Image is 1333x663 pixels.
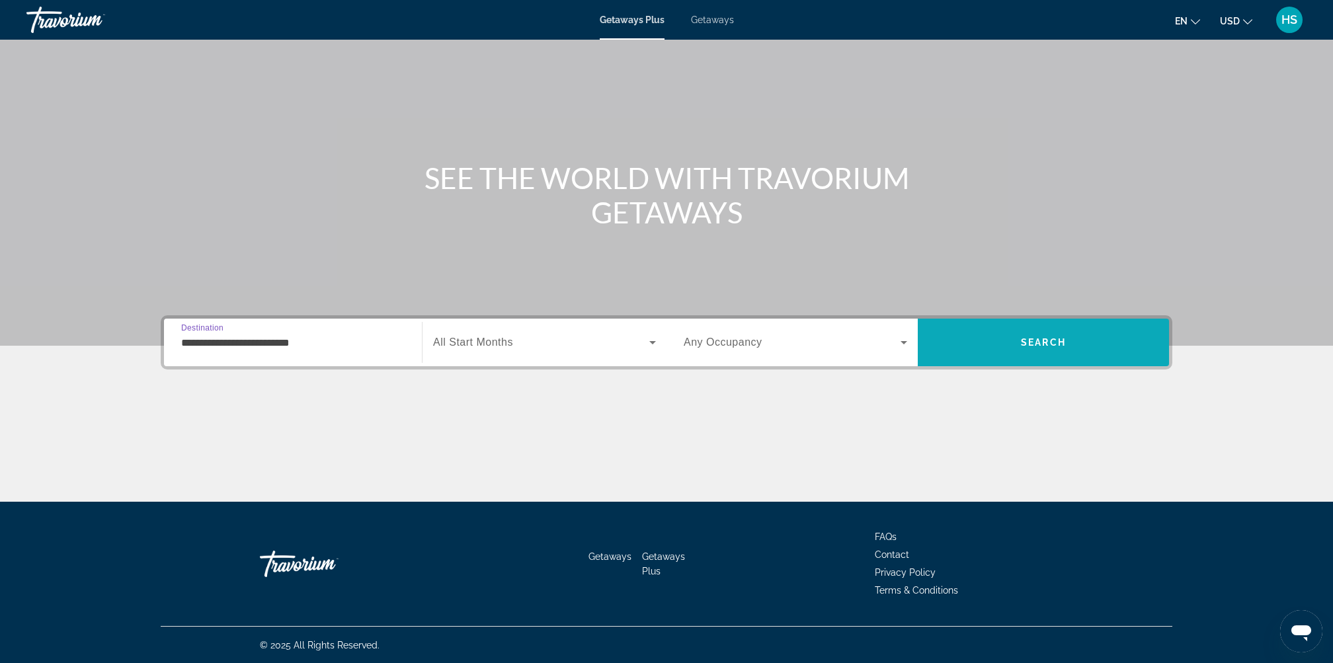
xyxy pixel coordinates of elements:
button: User Menu [1272,6,1307,34]
span: All Start Months [433,336,513,348]
input: Select destination [181,335,405,351]
span: Any Occupancy [684,336,762,348]
a: Getaways Plus [600,15,665,25]
button: Change currency [1220,11,1252,30]
a: Terms & Conditions [875,585,958,596]
span: Search [1021,337,1066,348]
a: Go Home [260,544,392,584]
span: © 2025 All Rights Reserved. [260,640,380,650]
a: FAQs [875,531,897,542]
span: en [1175,16,1188,26]
a: Contact [875,549,909,560]
a: Getaways [691,15,734,25]
button: Change language [1175,11,1200,30]
iframe: Button to launch messaging window [1280,610,1322,652]
a: Privacy Policy [875,567,936,578]
span: Destination [181,323,223,332]
h1: SEE THE WORLD WITH TRAVORIUM GETAWAYS [419,161,914,229]
span: USD [1220,16,1240,26]
button: Search [918,319,1169,366]
span: HS [1281,13,1297,26]
a: Getaways Plus [642,551,685,576]
div: Search widget [164,319,1169,366]
a: Travorium [26,3,159,37]
a: Getaways [588,551,631,562]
